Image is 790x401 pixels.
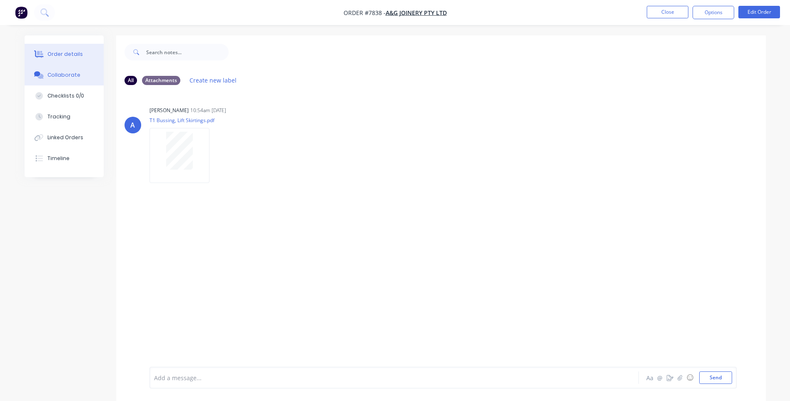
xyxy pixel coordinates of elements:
[699,371,732,384] button: Send
[685,373,695,383] button: ☺
[47,92,84,100] div: Checklists 0/0
[190,107,226,114] div: 10:54am [DATE]
[47,155,70,162] div: Timeline
[25,65,104,85] button: Collaborate
[25,148,104,169] button: Timeline
[47,50,83,58] div: Order details
[693,6,734,19] button: Options
[185,75,241,86] button: Create new label
[738,6,780,18] button: Edit Order
[15,6,27,19] img: Factory
[647,6,688,18] button: Close
[150,117,218,124] p: T1 Bussing, Lift Skirtings.pdf
[655,373,665,383] button: @
[142,76,180,85] div: Attachments
[130,120,135,130] div: A
[25,44,104,65] button: Order details
[47,113,70,120] div: Tracking
[386,9,447,17] a: A&G Joinery Pty Ltd
[344,9,386,17] span: Order #7838 -
[150,107,189,114] div: [PERSON_NAME]
[146,44,229,60] input: Search notes...
[47,71,80,79] div: Collaborate
[25,127,104,148] button: Linked Orders
[125,76,137,85] div: All
[645,373,655,383] button: Aa
[25,106,104,127] button: Tracking
[25,85,104,106] button: Checklists 0/0
[47,134,83,141] div: Linked Orders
